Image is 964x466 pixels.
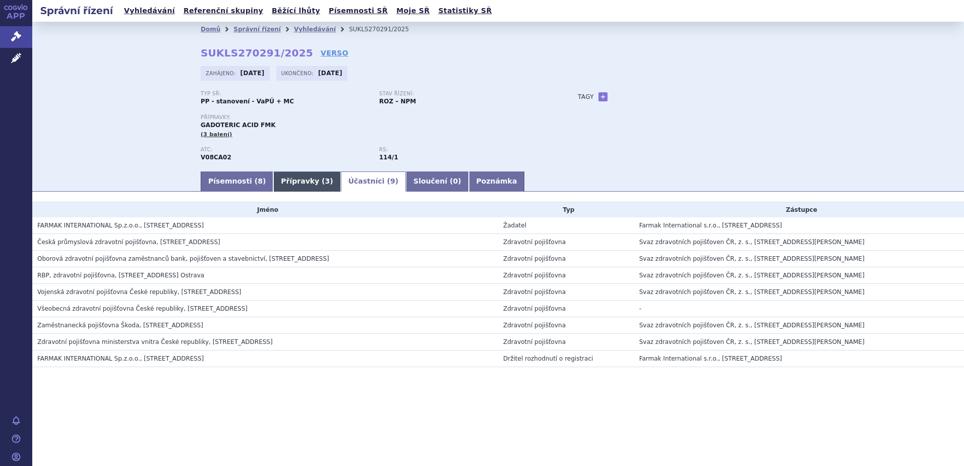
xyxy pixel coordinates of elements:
[578,91,594,103] h3: Tagy
[639,255,865,262] span: Svaz zdravotních pojišťoven ČR, z. s., [STREET_ADDRESS][PERSON_NAME]
[503,222,526,229] span: Žadatel
[639,288,865,296] span: Svaz zdravotních pojišťoven ČR, z. s., [STREET_ADDRESS][PERSON_NAME]
[379,98,416,105] strong: ROZ – NPM
[269,4,323,18] a: Běžící lhůty
[201,122,276,129] span: GADOTERIC ACID FMK
[32,4,121,18] h2: Správní řízení
[180,4,266,18] a: Referenční skupiny
[393,4,433,18] a: Moje SŘ
[201,147,369,153] p: ATC:
[503,338,566,345] span: Zdravotní pojišťovna
[435,4,495,18] a: Statistiky SŘ
[294,26,336,33] a: Vyhledávání
[503,255,566,262] span: Zdravotní pojišťovna
[598,92,608,101] a: +
[32,202,498,217] th: Jméno
[498,202,634,217] th: Typ
[639,355,782,362] span: Farmak International s.r.o., [STREET_ADDRESS]
[37,288,242,296] span: Vojenská zdravotní pojišťovna České republiky, Drahobejlova 1404/4, Praha 9
[503,288,566,296] span: Zdravotní pojišťovna
[37,305,248,312] span: Všeobecná zdravotní pojišťovna České republiky, Orlická 2020/4, Praha 3
[321,48,348,58] a: VERSO
[206,69,237,77] span: Zahájeno:
[281,69,316,77] span: Ukončeno:
[318,70,342,77] strong: [DATE]
[240,70,265,77] strong: [DATE]
[37,272,204,279] span: RBP, zdravotní pojišťovna, Michálkovická 967/108, Slezská Ostrava
[201,47,313,59] strong: SUKLS270291/2025
[379,154,398,161] strong: paramagnetické látky s obsahem gadolinia
[121,4,178,18] a: Vyhledávání
[349,22,422,37] li: SUKLS270291/2025
[639,222,782,229] span: Farmak International s.r.o., [STREET_ADDRESS]
[639,239,865,246] span: Svaz zdravotních pojišťoven ČR, z. s., [STREET_ADDRESS][PERSON_NAME]
[201,131,232,138] span: (3 balení)
[258,177,263,185] span: 8
[453,177,458,185] span: 0
[201,114,558,121] p: Přípravky:
[379,147,548,153] p: RS:
[37,222,204,229] span: FARMAK INTERNATIONAL Sp.z.o.o., Koszykowa 65, Warszawa, PL
[639,322,865,329] span: Svaz zdravotních pojišťoven ČR, z. s., [STREET_ADDRESS][PERSON_NAME]
[634,202,964,217] th: Zástupce
[503,355,593,362] span: Držitel rozhodnutí o registraci
[201,171,273,192] a: Písemnosti (8)
[201,154,231,161] strong: KYSELINA GADOTEROVÁ
[503,305,566,312] span: Zdravotní pojišťovna
[503,272,566,279] span: Zdravotní pojišťovna
[326,4,391,18] a: Písemnosti SŘ
[503,322,566,329] span: Zdravotní pojišťovna
[201,91,369,97] p: Typ SŘ:
[37,355,204,362] span: FARMAK INTERNATIONAL Sp.z.o.o., Koszykowa 65, Warszawa, PL
[37,322,203,329] span: Zaměstnanecká pojišťovna Škoda, Husova 302, Mladá Boleslav
[37,255,329,262] span: Oborová zdravotní pojišťovna zaměstnanců bank, pojišťoven a stavebnictví, Roškotova 1225/1, Praha 4
[201,98,294,105] strong: PP - stanovení - VaPÚ + MC
[233,26,281,33] a: Správní řízení
[37,338,273,345] span: Zdravotní pojišťovna ministerstva vnitra České republiky, Vinohradská 2577/178, Praha 3 - Vinohra...
[201,26,220,33] a: Domů
[639,338,865,345] span: Svaz zdravotních pojišťoven ČR, z. s., [STREET_ADDRESS][PERSON_NAME]
[469,171,525,192] a: Poznámka
[273,171,340,192] a: Přípravky (3)
[639,305,641,312] span: -
[390,177,395,185] span: 9
[341,171,406,192] a: Účastníci (9)
[503,239,566,246] span: Zdravotní pojišťovna
[639,272,865,279] span: Svaz zdravotních pojišťoven ČR, z. s., [STREET_ADDRESS][PERSON_NAME]
[325,177,330,185] span: 3
[379,91,548,97] p: Stav řízení:
[37,239,220,246] span: Česká průmyslová zdravotní pojišťovna, Jeremenkova 161/11, Ostrava - Vítkovice
[406,171,468,192] a: Sloučení (0)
